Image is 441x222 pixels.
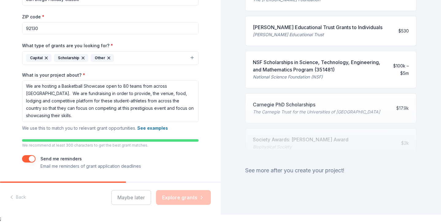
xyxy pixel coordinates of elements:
label: ZIP code [22,14,44,20]
div: National Science Foundation (NSF) [253,73,388,81]
div: NSF Scholarships in Science, Technology, Engineering, and Mathematics Program (351481) [253,59,388,73]
div: Scholarship [54,54,88,62]
p: Email me reminders of grant application deadlines [40,163,141,170]
input: 12345 (U.S. only) [22,22,199,34]
button: CapitalScholarshipOther [22,51,199,65]
div: Other [91,54,114,62]
div: [PERSON_NAME] Educational Trust [253,31,382,38]
label: What is your project about? [22,72,85,78]
div: Capital [26,54,51,62]
span: We use this to match you to relevant grant opportunities. [22,125,168,131]
textarea: We are hosting a Basketball Showcase open to 80 teams from across [GEOGRAPHIC_DATA]. We are fundr... [22,80,199,122]
label: What type of grants are you looking for? [22,43,113,49]
label: Send me reminders [40,156,82,161]
button: See examples [137,124,168,132]
p: We recommend at least 300 characters to get the best grant matches. [22,143,199,148]
div: [PERSON_NAME] Educational Trust Grants to Individuals [253,24,382,31]
div: See more after you create your project! [245,166,417,175]
div: $530 [398,27,409,35]
div: $100k – $5m [393,62,409,77]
